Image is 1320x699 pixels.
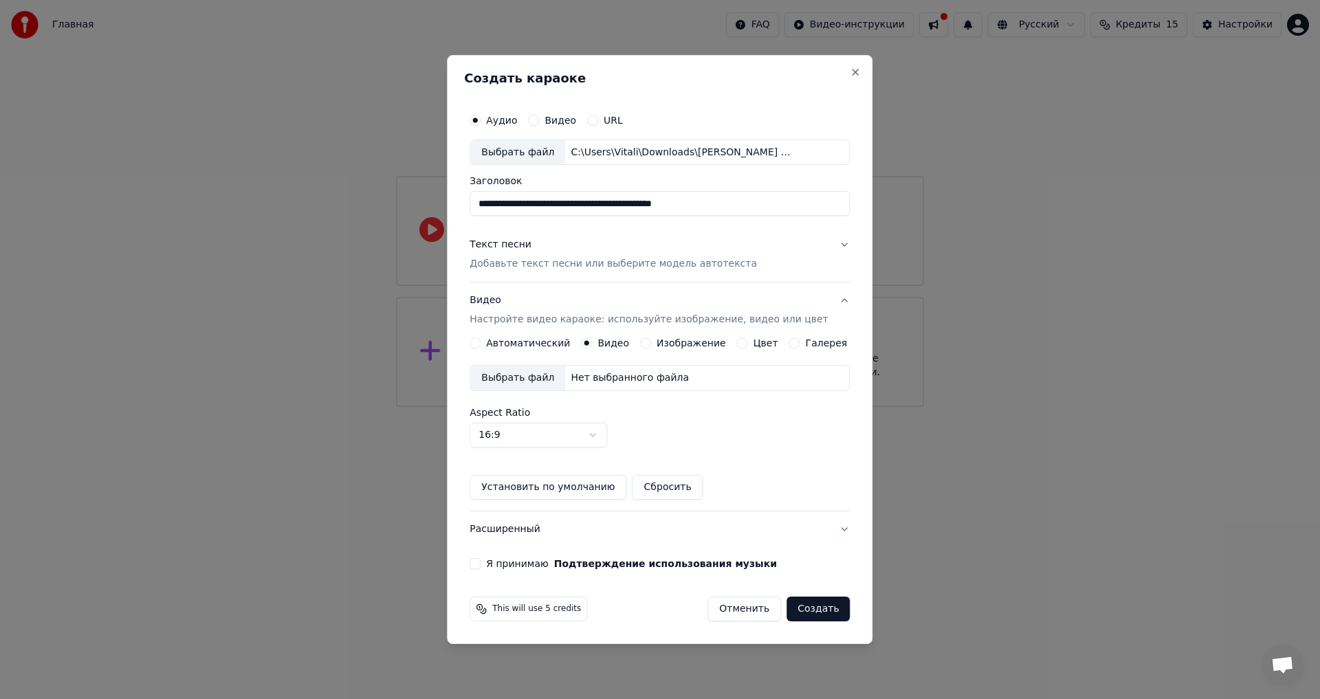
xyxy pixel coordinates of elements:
[657,338,726,348] label: Изображение
[492,603,581,614] span: This will use 5 credits
[470,366,565,390] div: Выбрать файл
[470,177,850,186] label: Заголовок
[470,283,850,338] button: ВидеоНастройте видео караоке: используйте изображение, видео или цвет
[470,337,850,511] div: ВидеоНастройте видео караоке: используйте изображение, видео или цвет
[470,313,828,326] p: Настройте видео караоке: используйте изображение, видео или цвет
[597,338,629,348] label: Видео
[486,338,570,348] label: Автоматический
[486,115,517,125] label: Аудио
[470,258,757,271] p: Добавьте текст песни или выберите модель автотекста
[470,408,850,417] label: Aspect Ratio
[470,511,850,547] button: Расширенный
[604,115,623,125] label: URL
[565,371,694,385] div: Нет выбранного файла
[565,146,799,159] div: C:\Users\Vitali\Downloads\[PERSON_NAME] feat. [PERSON_NAME] - Акварели.mp3
[632,475,703,500] button: Сбросить
[786,597,850,621] button: Создать
[470,238,531,252] div: Текст песни
[470,140,565,165] div: Выбрать файл
[470,228,850,282] button: Текст песниДобавьте текст песни или выберите модель автотекста
[464,72,855,85] h2: Создать караоке
[486,559,777,568] label: Я принимаю
[707,597,781,621] button: Отменить
[470,475,626,500] button: Установить по умолчанию
[544,115,576,125] label: Видео
[554,559,777,568] button: Я принимаю
[753,338,778,348] label: Цвет
[470,294,828,327] div: Видео
[806,338,848,348] label: Галерея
